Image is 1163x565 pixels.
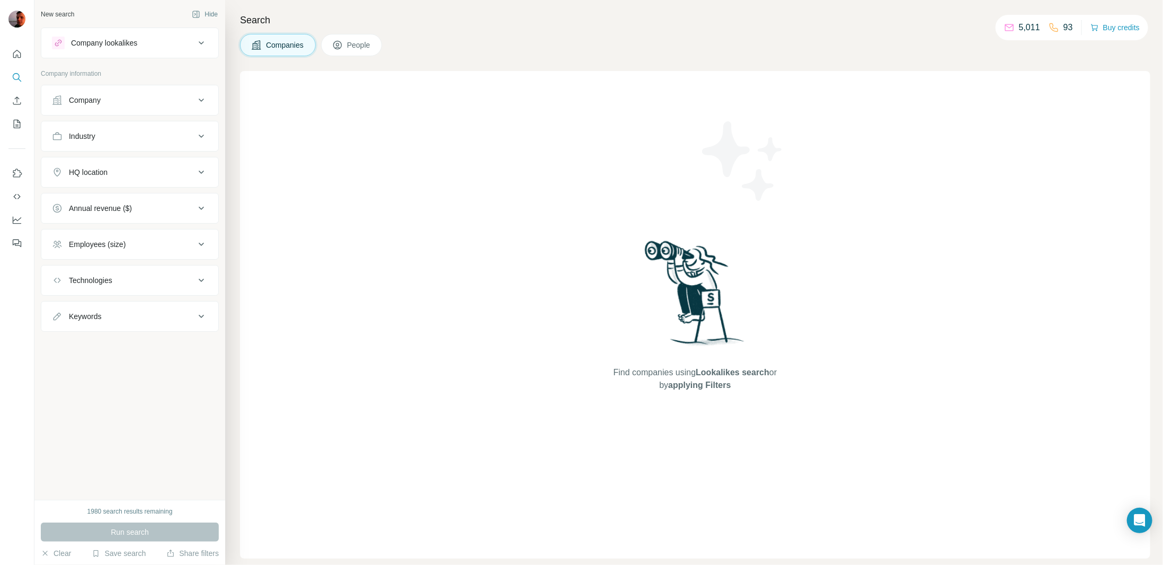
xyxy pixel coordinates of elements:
button: Enrich CSV [8,91,25,110]
span: applying Filters [668,381,731,390]
button: HQ location [41,160,218,185]
div: Annual revenue ($) [69,203,132,214]
button: Employees (size) [41,232,218,257]
p: Company information [41,69,219,78]
button: Use Surfe on LinkedIn [8,164,25,183]
button: Company lookalikes [41,30,218,56]
div: Company [69,95,101,105]
div: Technologies [69,275,112,286]
span: Companies [266,40,305,50]
p: 93 [1063,21,1073,34]
button: Feedback [8,234,25,253]
div: 1980 search results remaining [87,507,173,516]
h4: Search [240,13,1150,28]
button: Keywords [41,304,218,329]
div: Open Intercom Messenger [1127,508,1152,533]
div: HQ location [69,167,108,178]
button: Hide [184,6,225,22]
button: Share filters [166,548,219,559]
button: My lists [8,114,25,134]
button: Buy credits [1090,20,1140,35]
button: Dashboard [8,210,25,229]
button: Annual revenue ($) [41,196,218,221]
button: Save search [92,548,146,559]
div: Keywords [69,311,101,322]
span: Find companies using or by [610,366,780,392]
img: Avatar [8,11,25,28]
img: Surfe Illustration - Stars [695,113,791,209]
div: New search [41,10,74,19]
button: Technologies [41,268,218,293]
button: Clear [41,548,71,559]
p: 5,011 [1019,21,1040,34]
div: Company lookalikes [71,38,137,48]
div: Industry [69,131,95,142]
button: Industry [41,123,218,149]
button: Company [41,87,218,113]
span: Lookalikes search [696,368,769,377]
button: Quick start [8,45,25,64]
img: Surfe Illustration - Woman searching with binoculars [640,238,750,356]
span: People [347,40,371,50]
button: Search [8,68,25,87]
div: Employees (size) [69,239,126,250]
button: Use Surfe API [8,187,25,206]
